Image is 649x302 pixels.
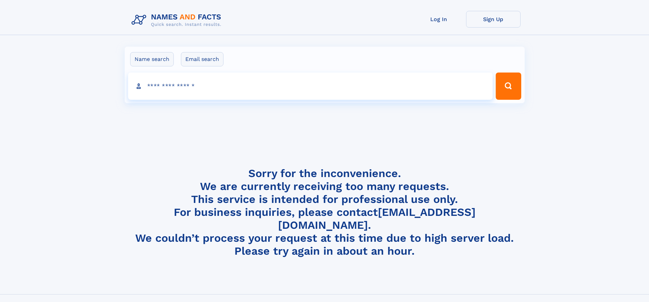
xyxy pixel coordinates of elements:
[130,52,174,66] label: Name search
[129,11,227,29] img: Logo Names and Facts
[412,11,466,28] a: Log In
[278,206,476,232] a: [EMAIL_ADDRESS][DOMAIN_NAME]
[129,167,521,258] h4: Sorry for the inconvenience. We are currently receiving too many requests. This service is intend...
[466,11,521,28] a: Sign Up
[496,73,521,100] button: Search Button
[181,52,223,66] label: Email search
[128,73,493,100] input: search input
